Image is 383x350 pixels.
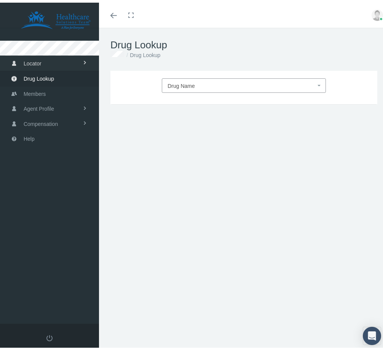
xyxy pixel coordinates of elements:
[24,69,54,83] span: Drug Lookup
[372,7,383,18] img: user-placeholder.jpg
[24,129,35,143] span: Help
[24,99,54,113] span: Agent Profile
[110,37,377,48] h1: Drug Lookup
[124,48,160,57] li: Drug Lookup
[168,80,195,86] span: Drug Name
[24,114,58,129] span: Compensation
[363,324,381,342] div: Open Intercom Messenger
[24,84,46,99] span: Members
[24,54,41,68] span: Locator
[10,8,101,27] img: HEALTHCARE SOLUTIONS TEAM, LLC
